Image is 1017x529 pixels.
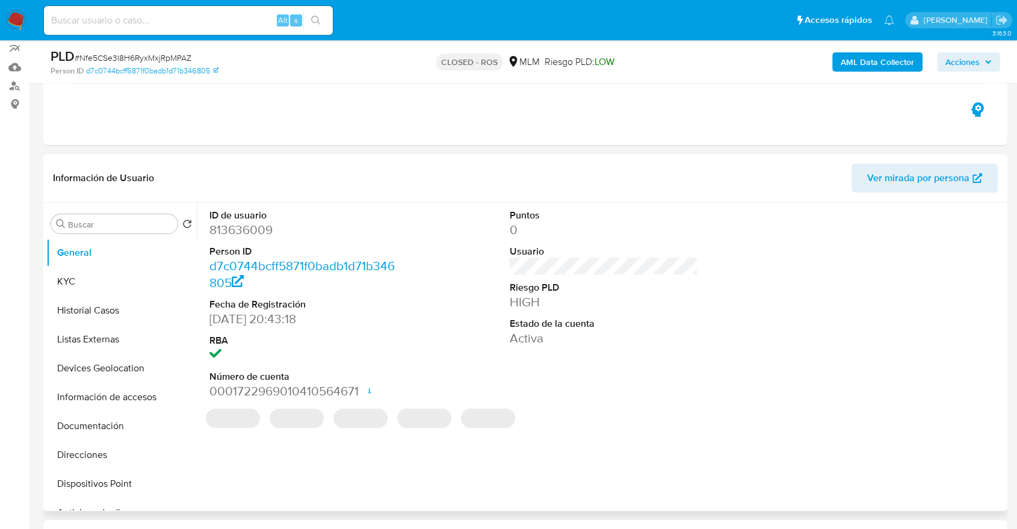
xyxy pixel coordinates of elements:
dt: ID de usuario [209,209,398,222]
input: Buscar [68,219,173,230]
a: Salir [995,14,1008,26]
button: Dispositivos Point [46,469,197,498]
button: General [46,238,197,267]
button: Listas Externas [46,325,197,354]
b: PLD [51,46,75,66]
dd: 0001722969010410564671 [209,383,398,400]
button: search-icon [303,12,328,29]
span: 3.163.0 [992,28,1011,38]
dd: 813636009 [209,221,398,238]
span: ‌ [333,409,388,428]
span: Ver mirada por persona [867,164,969,193]
button: Historial Casos [46,296,197,325]
dt: Número de cuenta [209,370,398,383]
span: Alt [278,14,288,26]
dd: Activa [510,330,698,347]
button: Acciones [937,52,1000,72]
p: yael.arizperojo@mercadolibre.com.mx [923,14,991,26]
span: ‌ [206,409,260,428]
span: ‌ [270,409,324,428]
dt: Estado de la cuenta [510,317,698,330]
b: Person ID [51,66,84,76]
span: LOW [595,55,614,69]
dt: RBA [209,334,398,347]
button: AML Data Collector [832,52,923,72]
dd: HIGH [510,294,698,311]
button: Anticipos de dinero [46,498,197,527]
p: CLOSED - ROS [436,54,502,70]
dt: Fecha de Registración [209,298,398,311]
span: Acciones [945,52,980,72]
button: Devices Geolocation [46,354,197,383]
a: Notificaciones [884,15,894,25]
button: Ver mirada por persona [852,164,998,193]
button: Buscar [56,219,66,229]
dt: Person ID [209,245,398,258]
span: Riesgo PLD: [545,55,614,69]
span: ‌ [397,409,451,428]
dt: Usuario [510,245,698,258]
dt: Puntos [510,209,698,222]
button: KYC [46,267,197,296]
div: MLM [507,55,540,69]
span: # Nfe5CSe3I8H6RyxMxjRpMPAZ [75,52,191,64]
b: AML Data Collector [841,52,914,72]
button: Direcciones [46,441,197,469]
h1: Información de Usuario [53,172,154,184]
input: Buscar usuario o caso... [44,13,333,28]
button: Documentación [46,412,197,441]
dd: [DATE] 20:43:18 [209,311,398,327]
dt: Riesgo PLD [510,281,698,294]
span: ‌ [461,409,515,428]
button: Información de accesos [46,383,197,412]
span: s [294,14,298,26]
dd: 0 [510,221,698,238]
a: d7c0744bcff5871f0badb1d71b346805 [86,66,218,76]
button: Volver al orden por defecto [182,219,192,232]
a: d7c0744bcff5871f0badb1d71b346805 [209,257,395,291]
span: Accesos rápidos [805,14,872,26]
